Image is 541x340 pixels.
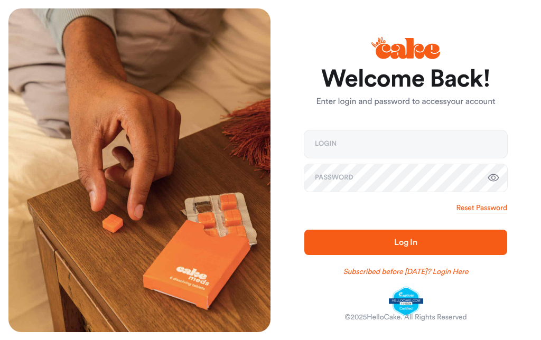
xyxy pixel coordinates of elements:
img: legit-script-certified.png [389,287,423,316]
h1: Welcome Back! [304,67,507,92]
a: Reset Password [456,203,507,213]
p: Enter login and password to access your account [304,96,507,108]
div: © 2025 HelloCake. All Rights Reserved [344,312,467,323]
span: Log In [394,238,417,247]
a: Subscribed before [DATE]? Login Here [343,267,469,277]
button: Log In [304,230,507,255]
